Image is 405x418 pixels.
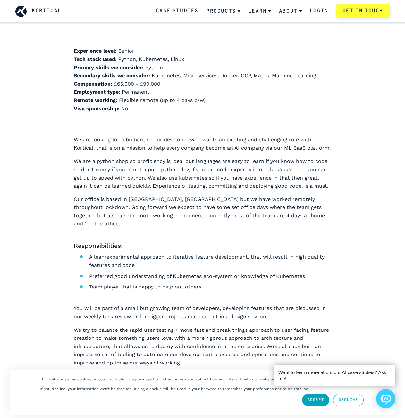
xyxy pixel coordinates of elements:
a: About [279,3,302,20]
a: Case Studies [156,7,198,15]
p: We are a python shop so proficiency is ideal but languages are easy to learn if you know how to c... [74,157,332,190]
a: Get in touch [336,4,390,18]
li: Flexible remote (up to 4 days p/w) [74,96,332,104]
p: We try to balance the rapid user testing / move fast and break things approach to user facing fea... [74,326,332,367]
b: Employment type: [74,89,120,95]
h4: Responsibilities: [74,241,332,251]
b: Tech stack used: [74,56,117,62]
p: This website stores cookies on your computer. They are used to collect information about how you ... [40,377,351,381]
a: Kortical [32,7,62,15]
b: Compensation: [74,81,112,87]
li: Python, Kubernetes, Linux [74,55,332,63]
b: Experience level: [74,48,117,54]
p: You will be part of a small but growing team of developers, developing features that are discusse... [74,304,332,321]
b: Primary skills we consider: [74,64,144,71]
li: Python [74,63,332,72]
a: Login [310,7,328,15]
b: Secondary skills we consider: [74,72,150,79]
li: £65,000 - £90,000 [74,80,332,88]
p: Our office is based in [GEOGRAPHIC_DATA], [GEOGRAPHIC_DATA] but we have worked remotely throughou... [74,195,332,228]
a: Decline [333,394,363,406]
a: Accept [302,394,330,406]
p: If you decline, your information won’t be tracked, a single cookie will be used in your browser t... [40,387,309,391]
b: Remote working: [74,97,117,103]
li: Preferred good understanding of Kubernetes eco-system or knowledge of Kubernetes [89,272,332,280]
li: Kubernetes, Microservices, Docker, GCP, Maths, Machine Learning [74,71,332,80]
p: We are looking for a brilliant senior developer who wants an exciting and challenging role with K... [74,136,332,152]
a: Products [206,3,240,20]
a: Learn [248,3,271,20]
li: Team player that is happy to help out others [89,283,332,291]
li: No [74,104,332,113]
li: Permanent [74,88,332,96]
li: A lean/experimental approach to iterative feature development, that will result in high quality f... [89,253,332,269]
b: Visa sponsorship: [74,105,120,112]
li: Senior [74,47,332,55]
